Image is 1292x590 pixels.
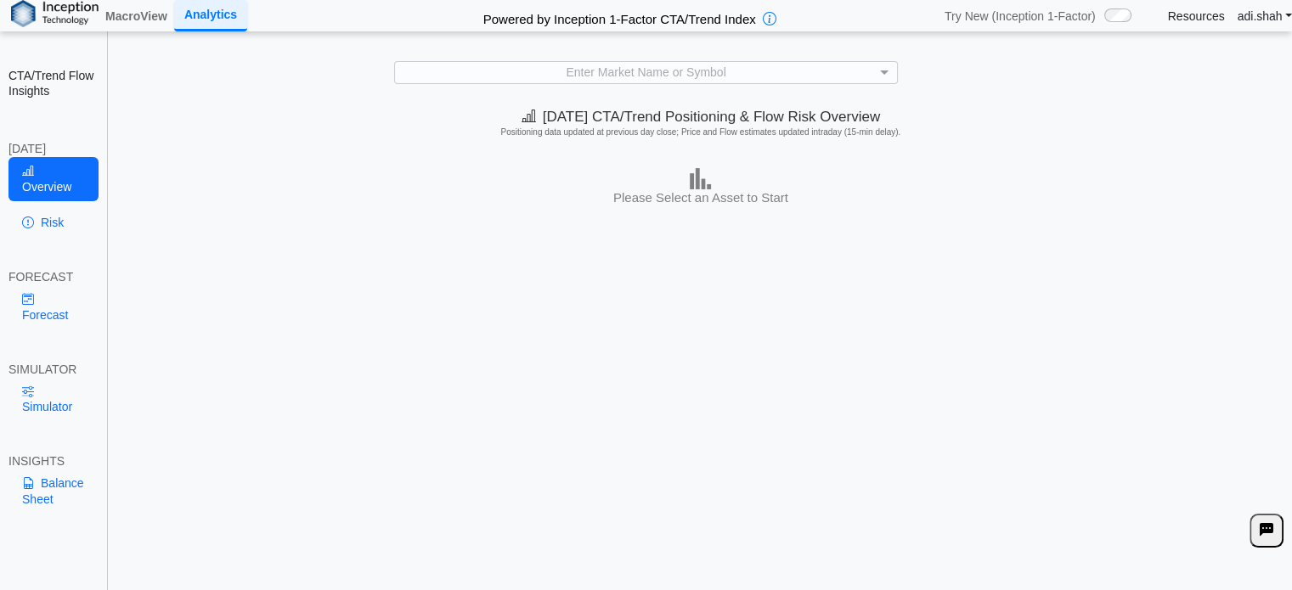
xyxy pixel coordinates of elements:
[99,2,174,31] a: MacroView
[8,377,99,421] a: Simulator
[114,189,1288,206] h3: Please Select an Asset to Start
[522,109,880,125] span: [DATE] CTA/Trend Positioning & Flow Risk Overview
[116,127,1286,138] h5: Positioning data updated at previous day close; Price and Flow estimates updated intraday (15-min...
[8,269,99,284] div: FORECAST
[8,157,99,201] a: Overview
[8,453,99,469] div: INSIGHTS
[8,141,99,156] div: [DATE]
[690,168,711,189] img: bar-chart.png
[8,362,99,377] div: SIMULATOR
[1168,8,1225,24] a: Resources
[477,4,763,28] h2: Powered by Inception 1-Factor CTA/Trend Index
[8,284,99,329] a: Forecast
[8,469,99,513] a: Balance Sheet
[8,208,99,237] a: Risk
[395,62,896,83] div: Enter Market Name or Symbol
[945,8,1096,24] span: Try New (Inception 1-Factor)
[8,68,99,98] h2: CTA/Trend Flow Insights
